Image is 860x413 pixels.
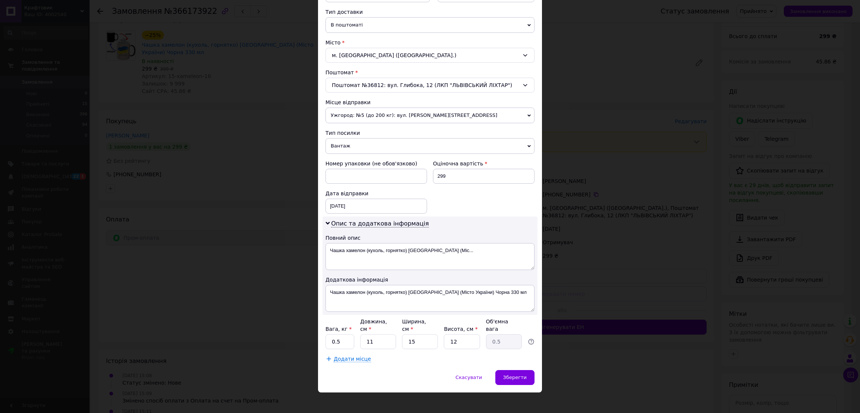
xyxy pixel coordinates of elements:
div: Номер упаковки (не обов'язково) [325,160,427,167]
span: Опис та додаткова інформація [331,220,429,227]
div: Оціночна вартість [433,160,535,167]
span: Тип посилки [325,130,360,136]
span: Ужгород: №5 (до 200 кг): вул. [PERSON_NAME][STREET_ADDRESS] [325,108,535,123]
span: В поштоматі [325,17,535,33]
label: Висота, см [444,326,477,332]
textarea: Чашка хамелон (кухоль, горнятко) [GEOGRAPHIC_DATA] (Міс... [325,243,535,270]
textarea: Чашка хамелон (кухоль, горнятко) [GEOGRAPHIC_DATA] (Місто України) Чорна 330 мл [325,285,535,312]
label: Ширина, см [402,319,426,332]
div: Поштомат [325,69,535,76]
div: Повний опис [325,234,535,242]
span: Скасувати [455,375,482,380]
label: Довжина, см [360,319,387,332]
span: Вантаж [325,138,535,154]
div: Місто [325,39,535,46]
span: Тип доставки [325,9,363,15]
div: м. [GEOGRAPHIC_DATA] ([GEOGRAPHIC_DATA].) [325,48,535,63]
label: Вага, кг [325,326,352,332]
div: Додаткова інформація [325,276,535,283]
div: Дата відправки [325,190,427,197]
span: Додати місце [334,356,371,362]
span: Місце відправки [325,99,371,105]
div: Об'ємна вага [486,318,522,333]
div: Поштомат №36812: вул. Глибока, 12 (ЛКП "ЛЬВІВСЬКИЙ ЛІХТАР") [325,78,535,93]
span: Зберегти [503,375,527,380]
